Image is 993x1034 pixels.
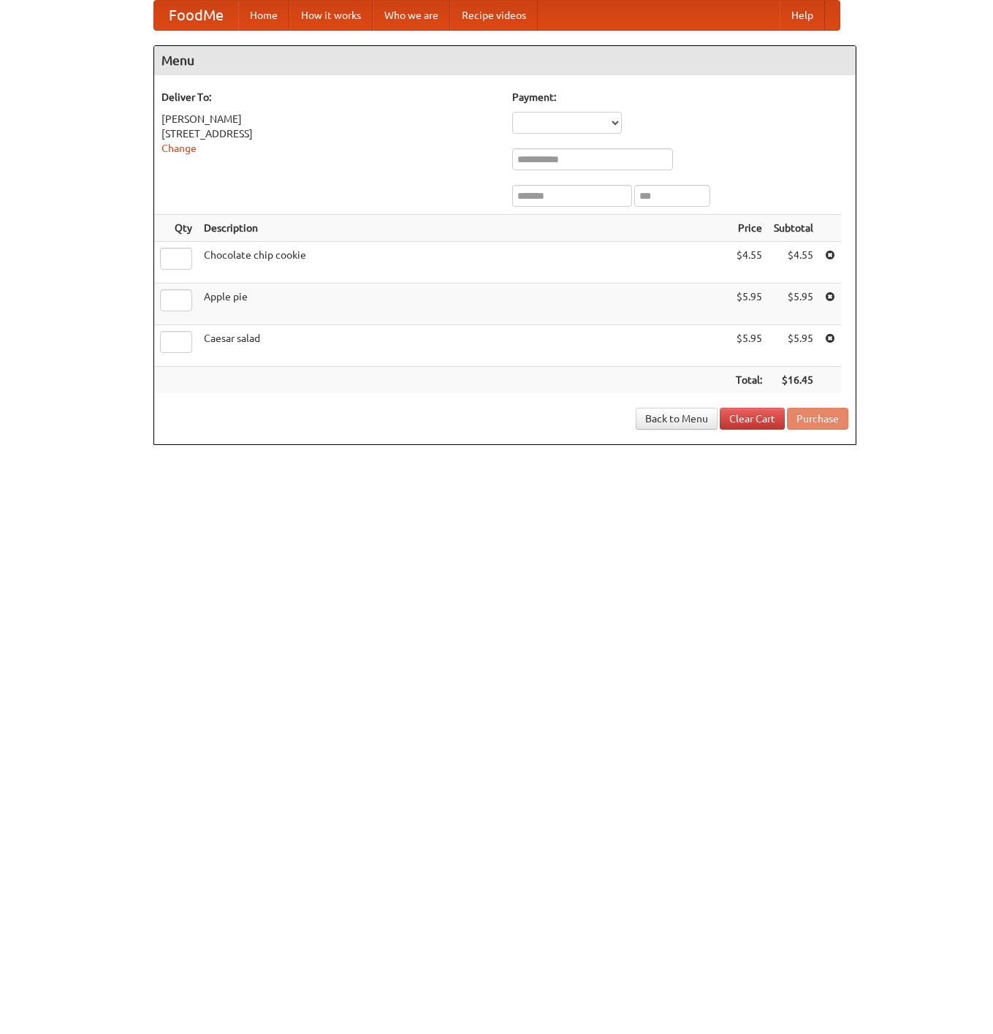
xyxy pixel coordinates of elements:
[730,215,768,242] th: Price
[161,112,498,126] div: [PERSON_NAME]
[787,408,848,430] button: Purchase
[768,325,819,367] td: $5.95
[198,325,730,367] td: Caesar salad
[730,367,768,394] th: Total:
[154,46,856,75] h4: Menu
[636,408,718,430] a: Back to Menu
[780,1,825,30] a: Help
[450,1,538,30] a: Recipe videos
[730,284,768,325] td: $5.95
[198,284,730,325] td: Apple pie
[161,126,498,141] div: [STREET_ADDRESS]
[768,284,819,325] td: $5.95
[768,215,819,242] th: Subtotal
[720,408,785,430] a: Clear Cart
[161,90,498,104] h5: Deliver To:
[730,325,768,367] td: $5.95
[768,242,819,284] td: $4.55
[238,1,289,30] a: Home
[154,1,238,30] a: FoodMe
[198,215,730,242] th: Description
[730,242,768,284] td: $4.55
[154,215,198,242] th: Qty
[198,242,730,284] td: Chocolate chip cookie
[512,90,848,104] h5: Payment:
[289,1,373,30] a: How it works
[161,142,197,154] a: Change
[373,1,450,30] a: Who we are
[768,367,819,394] th: $16.45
